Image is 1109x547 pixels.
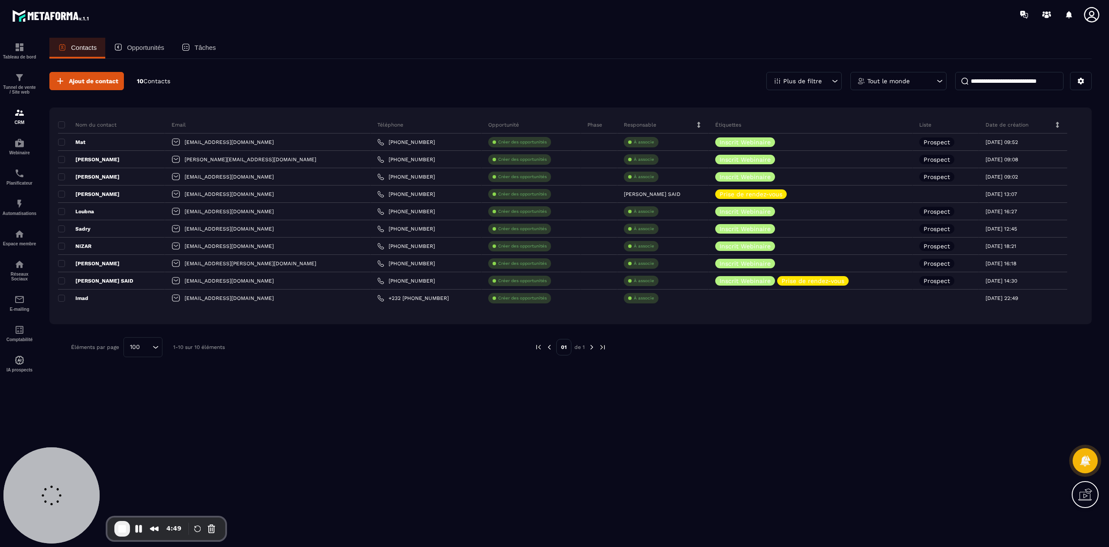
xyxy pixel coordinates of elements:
img: automations [14,138,25,148]
p: CRM [2,120,37,125]
p: [DATE] 09:08 [986,156,1018,163]
p: Créer des opportunités [498,295,547,301]
p: Créer des opportunités [498,174,547,180]
p: [PERSON_NAME] [58,260,120,267]
a: [PHONE_NUMBER] [377,277,435,284]
p: À associe [634,243,654,249]
p: Webinaire [2,150,37,155]
p: Automatisations [2,211,37,216]
p: Nom du contact [58,121,117,128]
p: [DATE] 13:07 [986,191,1017,197]
a: [PHONE_NUMBER] [377,208,435,215]
p: Espace membre [2,241,37,246]
p: Éléments par page [71,344,119,350]
p: Inscrit Webinaire [720,243,771,249]
p: [PERSON_NAME] SAID [624,191,681,197]
p: Contacts [71,43,99,51]
p: Créer des opportunités [498,191,547,197]
p: [DATE] 09:52 [986,139,1018,145]
p: Créer des opportunités [498,226,547,232]
p: NIZAR [58,243,91,250]
div: Search for option [123,337,162,357]
a: automationsautomationsWebinaire [2,131,37,162]
p: Prospect [924,278,950,284]
input: Search for option [143,342,150,352]
p: Prospect [924,156,950,163]
img: logo [12,8,90,23]
p: Prospect [924,174,950,180]
img: next [588,343,596,351]
img: accountant [14,325,25,335]
p: 01 [556,339,571,355]
p: Comptabilité [2,337,37,342]
p: Inscrit Webinaire [720,156,771,163]
p: Phase [587,121,602,128]
a: schedulerschedulerPlanificateur [2,162,37,192]
a: formationformationTunnel de vente / Site web [2,66,37,101]
a: [PHONE_NUMBER] [377,173,435,180]
span: Contacts [143,78,170,85]
p: Responsable [624,121,656,128]
img: scheduler [14,168,25,179]
p: Prospect [924,208,950,215]
a: [PHONE_NUMBER] [377,156,435,163]
p: 10 [137,77,170,85]
p: À associe [634,278,654,284]
img: email [14,294,25,305]
p: Loubna [58,208,94,215]
p: Téléphone [377,121,403,128]
a: accountantaccountantComptabilité [2,318,37,348]
p: [PERSON_NAME] [58,191,120,198]
p: À associe [634,260,654,267]
img: social-network [14,259,25,270]
p: Opportunités [130,43,171,51]
p: Tableau de bord [2,55,37,59]
p: Liste [919,121,931,128]
a: formationformationTableau de bord [2,36,37,66]
a: automationsautomationsEspace membre [2,222,37,253]
p: IA prospects [2,368,37,372]
a: formationformationCRM [2,101,37,131]
p: Inscrit Webinaire [720,226,771,232]
p: [DATE] 22:49 [986,295,1018,301]
p: Prospect [924,260,950,267]
p: Créer des opportunités [498,139,547,145]
p: À associe [634,208,654,215]
p: À associe [634,226,654,232]
p: [DATE] 16:27 [986,208,1017,215]
p: Créer des opportunités [498,156,547,163]
p: Créer des opportunités [498,260,547,267]
p: Prospect [924,243,950,249]
p: Planificateur [2,181,37,186]
img: automations [14,229,25,239]
p: Mat [58,139,85,146]
img: prev [545,343,553,351]
a: [PHONE_NUMBER] [377,260,435,267]
p: [PERSON_NAME] SAID [58,277,133,284]
p: Imad [58,295,88,302]
p: Prospect [924,226,950,232]
p: de 1 [574,344,585,351]
p: 1-10 sur 10 éléments [173,344,225,350]
p: Réseaux Sociaux [2,272,37,281]
p: Tunnel de vente / Site web [2,85,37,94]
img: next [599,343,606,351]
span: 100 [127,342,143,352]
button: Ajout de contact [49,72,124,90]
a: +232 [PHONE_NUMBER] [377,295,449,302]
p: Créer des opportunités [498,243,547,249]
p: Prise de rendez-vous [720,191,782,197]
a: Opportunités [108,38,179,59]
span: Ajout de contact [69,77,118,85]
a: social-networksocial-networkRéseaux Sociaux [2,253,37,288]
p: Tâches [201,43,223,51]
a: [PHONE_NUMBER] [377,139,435,146]
p: À associe [634,295,654,301]
p: Date de création [986,121,1028,128]
img: formation [14,72,25,83]
img: prev [535,343,542,351]
p: Sadry [58,225,91,232]
p: [DATE] 16:18 [986,260,1016,267]
p: À associe [634,139,654,145]
p: Créer des opportunités [498,208,547,215]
